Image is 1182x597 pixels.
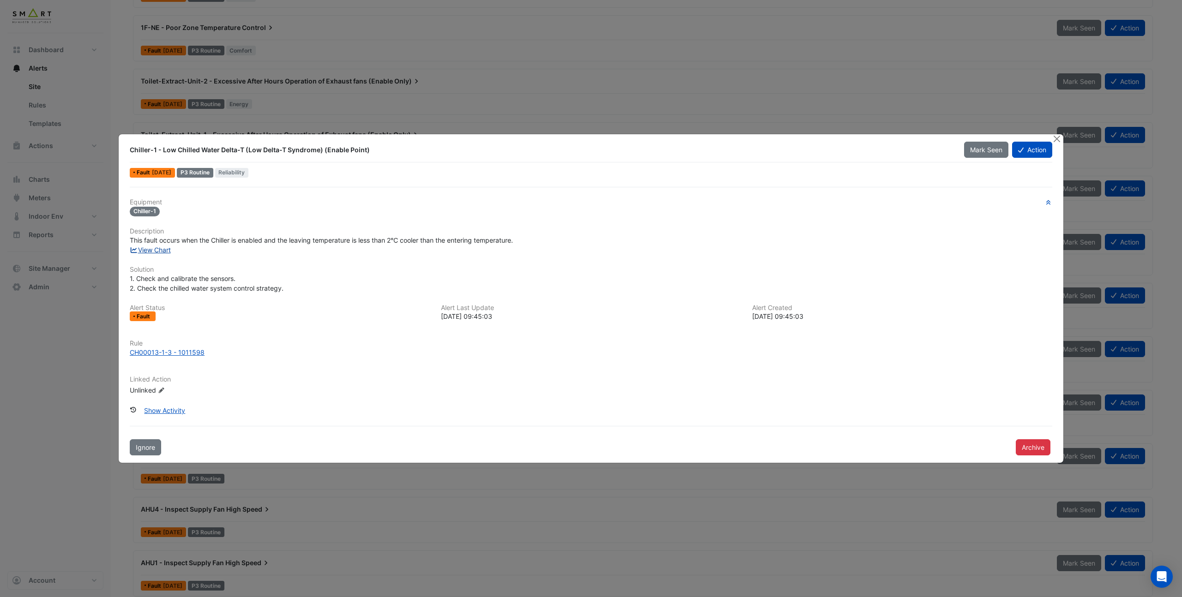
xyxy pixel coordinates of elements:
[130,385,241,395] div: Unlinked
[130,275,283,292] span: 1. Check and calibrate the sensors. 2. Check the chilled water system control strategy.
[136,443,155,451] span: Ignore
[130,376,1052,383] h6: Linked Action
[1012,142,1052,158] button: Action
[130,304,430,312] h6: Alert Status
[130,227,1052,235] h6: Description
[215,168,249,178] span: Reliability
[130,236,513,244] span: This fault occurs when the Chiller is enabled and the leaving temperature is less than 2°C cooler...
[130,207,160,216] span: Chiller-1
[1016,439,1050,455] button: Archive
[441,311,741,321] div: [DATE] 09:45:03
[130,266,1052,274] h6: Solution
[158,387,165,394] fa-icon: Edit Linked Action
[130,198,1052,206] h6: Equipment
[130,246,171,254] a: View Chart
[130,340,1052,347] h6: Rule
[964,142,1008,158] button: Mark Seen
[752,311,1052,321] div: [DATE] 09:45:03
[137,314,152,319] span: Fault
[137,170,152,175] span: Fault
[177,168,213,178] div: P3 Routine
[752,304,1052,312] h6: Alert Created
[441,304,741,312] h6: Alert Last Update
[130,347,205,357] div: CH00013-1-3 - 1011598
[138,402,191,418] button: Show Activity
[130,347,1052,357] a: CH00013-1-3 - 1011598
[152,169,171,176] span: Thu 04-Sep-2025 09:45 IST
[1151,566,1173,588] div: Open Intercom Messenger
[130,145,953,155] div: Chiller-1 - Low Chilled Water Delta-T (Low Delta-T Syndrome) (Enable Point)
[1052,134,1061,144] button: Close
[130,439,161,455] button: Ignore
[970,146,1002,154] span: Mark Seen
